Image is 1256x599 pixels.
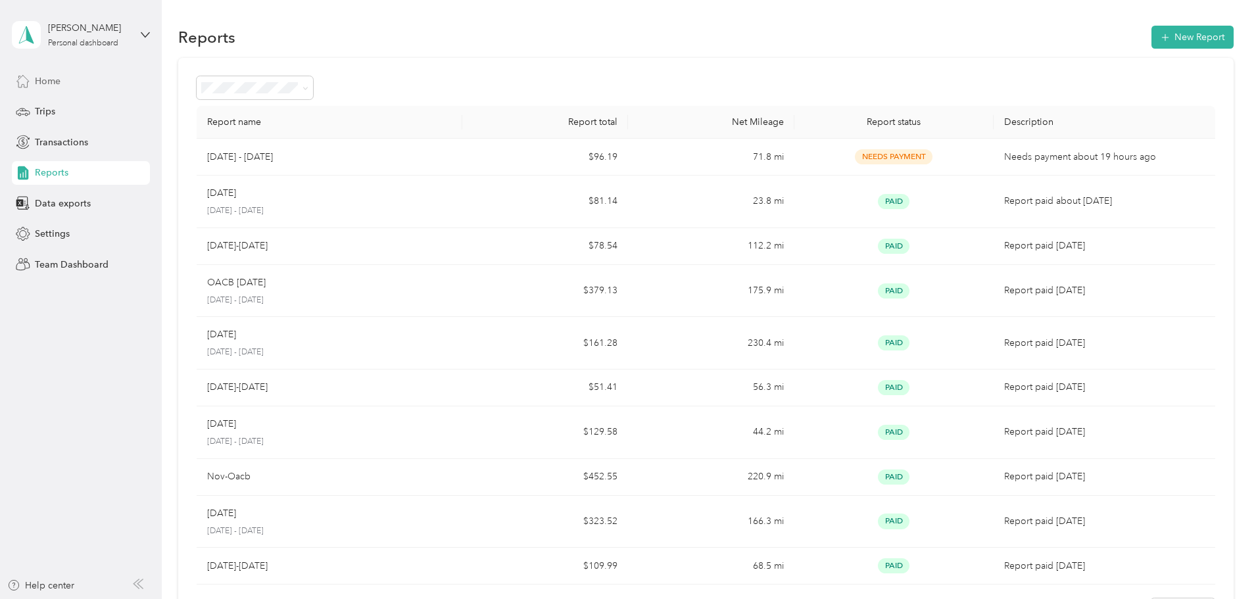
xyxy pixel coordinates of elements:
[628,459,794,496] td: 220.9 mi
[35,227,70,241] span: Settings
[207,239,268,253] p: [DATE]-[DATE]
[1151,26,1234,49] button: New Report
[207,150,273,164] p: [DATE] - [DATE]
[628,139,794,176] td: 71.8 mi
[207,559,268,573] p: [DATE]-[DATE]
[1004,514,1205,529] p: Report paid [DATE]
[207,295,452,306] p: [DATE] - [DATE]
[207,417,236,431] p: [DATE]
[1004,239,1205,253] p: Report paid [DATE]
[1004,380,1205,395] p: Report paid [DATE]
[35,105,55,118] span: Trips
[628,176,794,228] td: 23.8 mi
[1004,469,1205,484] p: Report paid [DATE]
[878,514,909,529] span: Paid
[628,370,794,406] td: 56.3 mi
[207,276,266,290] p: OACB [DATE]
[35,74,60,88] span: Home
[462,176,628,228] td: $81.14
[878,380,909,395] span: Paid
[35,135,88,149] span: Transactions
[628,317,794,370] td: 230.4 mi
[1182,525,1256,599] iframe: Everlance-gr Chat Button Frame
[628,106,794,139] th: Net Mileage
[628,406,794,459] td: 44.2 mi
[1004,194,1205,208] p: Report paid about [DATE]
[878,283,909,299] span: Paid
[207,525,452,537] p: [DATE] - [DATE]
[994,106,1215,139] th: Description
[878,239,909,254] span: Paid
[462,228,628,265] td: $78.54
[462,317,628,370] td: $161.28
[462,548,628,585] td: $109.99
[855,149,932,164] span: Needs Payment
[628,265,794,318] td: 175.9 mi
[1004,336,1205,350] p: Report paid [DATE]
[878,194,909,209] span: Paid
[207,469,251,484] p: Nov-Oacb
[1004,283,1205,298] p: Report paid [DATE]
[1004,559,1205,573] p: Report paid [DATE]
[207,205,452,217] p: [DATE] - [DATE]
[178,30,235,44] h1: Reports
[207,327,236,342] p: [DATE]
[628,496,794,548] td: 166.3 mi
[35,197,91,210] span: Data exports
[35,258,109,272] span: Team Dashboard
[462,370,628,406] td: $51.41
[878,335,909,350] span: Paid
[462,406,628,459] td: $129.58
[628,548,794,585] td: 68.5 mi
[197,106,462,139] th: Report name
[805,116,983,128] div: Report status
[462,265,628,318] td: $379.13
[462,139,628,176] td: $96.19
[207,380,268,395] p: [DATE]-[DATE]
[207,186,236,201] p: [DATE]
[48,39,118,47] div: Personal dashboard
[1004,150,1205,164] p: Needs payment about 19 hours ago
[48,21,130,35] div: [PERSON_NAME]
[462,459,628,496] td: $452.55
[628,228,794,265] td: 112.2 mi
[878,425,909,440] span: Paid
[7,579,74,592] button: Help center
[207,347,452,358] p: [DATE] - [DATE]
[878,558,909,573] span: Paid
[878,469,909,485] span: Paid
[462,106,628,139] th: Report total
[207,436,452,448] p: [DATE] - [DATE]
[462,496,628,548] td: $323.52
[207,506,236,521] p: [DATE]
[1004,425,1205,439] p: Report paid [DATE]
[35,166,68,180] span: Reports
